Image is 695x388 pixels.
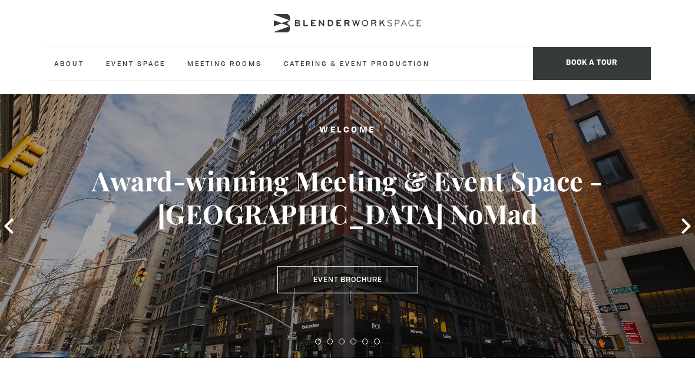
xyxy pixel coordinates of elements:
h2: Welcome [35,124,660,138]
h3: Award-winning Meeting & Event Space - [GEOGRAPHIC_DATA] NoMad [35,165,660,231]
a: Event Brochure [277,266,418,293]
a: Meeting Rooms [178,47,272,79]
a: Catering & Event Production [274,47,439,79]
a: About [45,47,94,79]
span: Book a tour [533,47,651,80]
a: Event Space [97,47,175,79]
